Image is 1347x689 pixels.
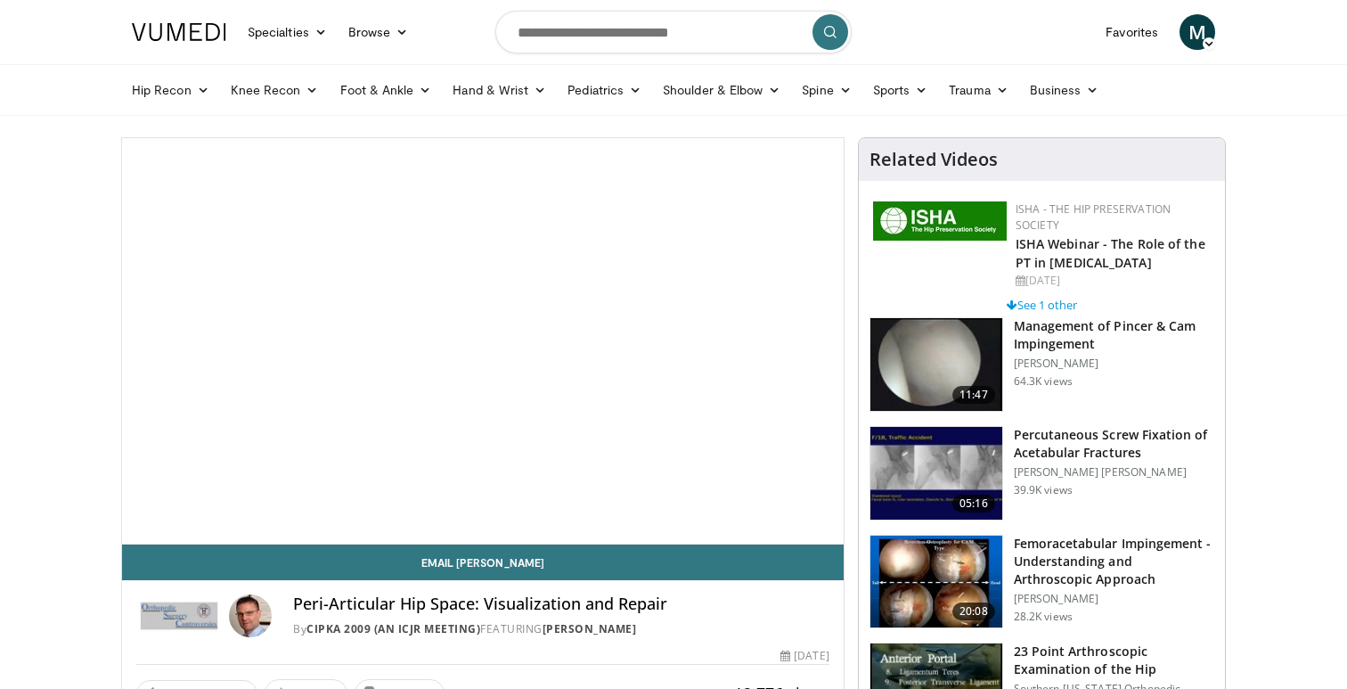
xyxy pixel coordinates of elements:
[1095,14,1169,50] a: Favorites
[1014,535,1214,588] h3: Femoracetabular Impingement - Understanding and Arthroscopic Approach
[780,648,829,664] div: [DATE]
[1014,643,1214,678] h3: 23 Point Arthroscopic Examination of the Hip
[1180,14,1215,50] a: M
[869,426,1214,521] a: 05:16 Percutaneous Screw Fixation of Acetabular Fractures [PERSON_NAME] [PERSON_NAME] 39.9K views
[1019,72,1110,108] a: Business
[1014,610,1073,624] p: 28.2K views
[136,595,222,637] img: CIPKA 2009 (an ICJR Meeting)
[1016,273,1211,289] div: [DATE]
[557,72,652,108] a: Pediatrics
[237,14,338,50] a: Specialties
[122,138,844,545] video-js: Video Player
[121,72,220,108] a: Hip Recon
[338,14,420,50] a: Browse
[652,72,791,108] a: Shoulder & Elbow
[495,11,852,53] input: Search topics, interventions
[442,72,557,108] a: Hand & Wrist
[1014,374,1073,389] p: 64.3K views
[1014,317,1214,353] h3: Management of Pincer & Cam Impingement
[1016,235,1205,271] a: ISHA Webinar - The Role of the PT in [MEDICAL_DATA]
[870,427,1002,520] img: 134112_0000_1.png.150x105_q85_crop-smart_upscale.jpg
[1014,357,1214,371] p: [PERSON_NAME]
[869,317,1214,412] a: 11:47 Management of Pincer & Cam Impingement [PERSON_NAME] 64.3K views
[862,72,939,108] a: Sports
[306,621,480,636] a: CIPKA 2009 (an ICJR Meeting)
[132,23,226,41] img: VuMedi Logo
[293,595,829,614] h4: Peri-Articular Hip Space: Visualization and Repair
[870,536,1002,628] img: 410288_3.png.150x105_q85_crop-smart_upscale.jpg
[330,72,443,108] a: Foot & Ankle
[1007,297,1077,313] a: See 1 other
[1014,483,1073,497] p: 39.9K views
[229,595,272,637] img: Avatar
[870,318,1002,411] img: 38483_0000_3.png.150x105_q85_crop-smart_upscale.jpg
[543,621,637,636] a: [PERSON_NAME]
[873,201,1007,241] img: a9f71565-a949-43e5-a8b1-6790787a27eb.jpg.150x105_q85_autocrop_double_scale_upscale_version-0.2.jpg
[1014,426,1214,462] h3: Percutaneous Screw Fixation of Acetabular Fractures
[938,72,1019,108] a: Trauma
[220,72,330,108] a: Knee Recon
[952,386,995,404] span: 11:47
[952,495,995,513] span: 05:16
[1016,201,1171,233] a: ISHA - The Hip Preservation Society
[869,149,998,170] h4: Related Videos
[791,72,861,108] a: Spine
[1014,592,1214,606] p: [PERSON_NAME]
[122,545,844,580] a: Email [PERSON_NAME]
[1014,465,1214,480] p: [PERSON_NAME] [PERSON_NAME]
[952,603,995,620] span: 20:08
[293,621,829,637] div: By FEATURING
[869,535,1214,629] a: 20:08 Femoracetabular Impingement - Understanding and Arthroscopic Approach [PERSON_NAME] 28.2K v...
